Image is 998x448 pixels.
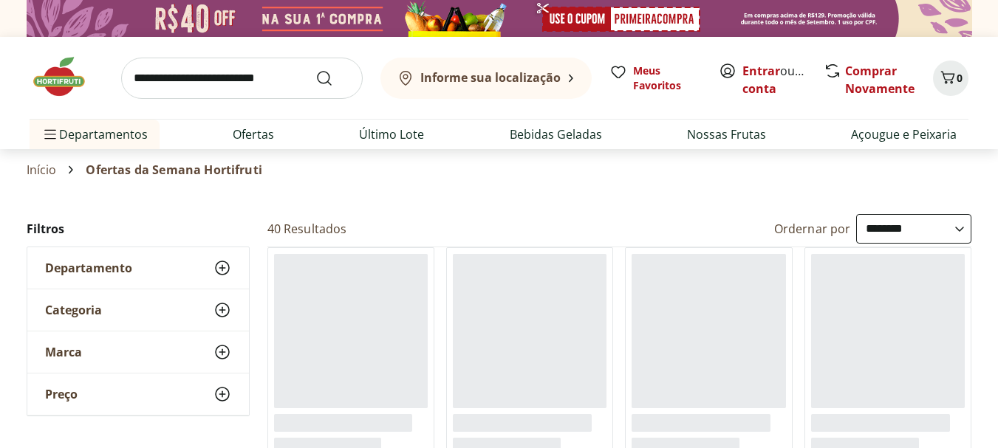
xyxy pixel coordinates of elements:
[933,61,968,96] button: Carrinho
[121,58,363,99] input: search
[233,125,274,143] a: Ofertas
[420,69,561,86] b: Informe sua localização
[267,221,347,237] h2: 40 Resultados
[851,125,957,143] a: Açougue e Peixaria
[41,117,148,152] span: Departamentos
[380,58,592,99] button: Informe sua localização
[45,345,82,359] span: Marca
[687,125,766,143] a: Nossas Frutas
[845,63,915,97] a: Comprar Novamente
[45,303,102,317] span: Categoria
[45,261,132,275] span: Departamento
[315,69,351,87] button: Submit Search
[633,63,701,93] span: Meus Favoritos
[27,163,57,176] a: Início
[41,117,59,152] button: Menu
[27,331,249,373] button: Marca
[742,63,824,97] a: Criar conta
[27,214,250,244] h2: Filtros
[27,373,249,415] button: Preço
[510,125,602,143] a: Bebidas Geladas
[359,125,424,143] a: Último Lote
[27,247,249,289] button: Departamento
[774,221,851,237] label: Ordernar por
[742,62,808,97] span: ou
[27,289,249,331] button: Categoria
[957,71,963,85] span: 0
[45,387,78,402] span: Preço
[86,163,262,176] span: Ofertas da Semana Hortifruti
[30,55,103,99] img: Hortifruti
[609,63,701,93] a: Meus Favoritos
[742,63,780,79] a: Entrar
